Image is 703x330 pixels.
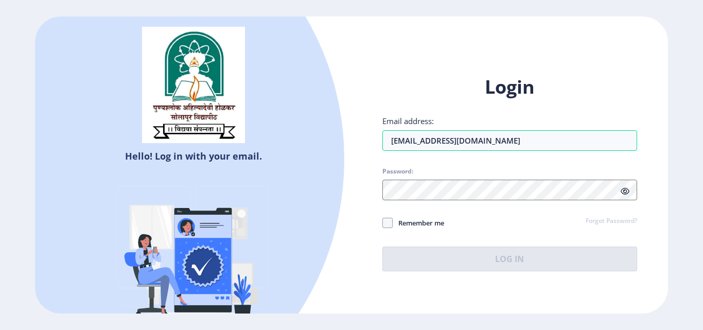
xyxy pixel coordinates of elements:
label: Password: [382,167,413,176]
a: Forgot Password? [586,217,637,226]
span: Remember me [393,217,444,229]
label: Email address: [382,116,434,126]
h1: Login [382,75,637,99]
img: sulogo.png [142,27,245,143]
input: Email address [382,130,637,151]
button: Log In [382,247,637,271]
